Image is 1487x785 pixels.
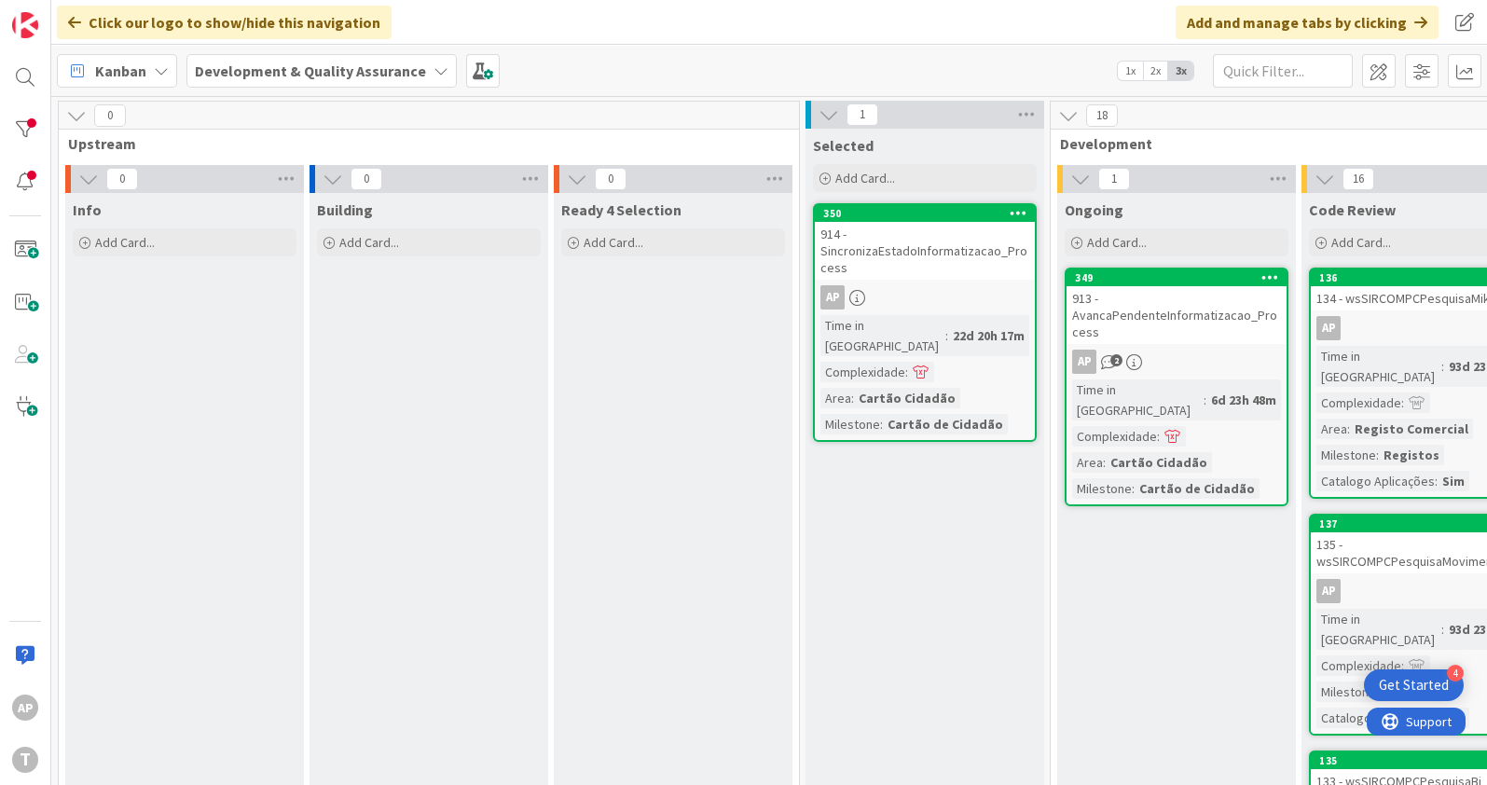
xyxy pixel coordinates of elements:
[1316,419,1347,439] div: Area
[339,234,399,251] span: Add Card...
[1347,419,1350,439] span: :
[1075,271,1287,284] div: 349
[1110,354,1122,366] span: 2
[1067,269,1287,286] div: 349
[1316,708,1435,728] div: Catalogo Aplicações
[1401,392,1404,413] span: :
[195,62,426,80] b: Development & Quality Assurance
[815,285,1035,310] div: AP
[1072,379,1204,420] div: Time in [GEOGRAPHIC_DATA]
[1143,62,1168,80] span: 2x
[1072,452,1103,473] div: Area
[1168,62,1193,80] span: 3x
[820,285,845,310] div: AP
[945,325,948,346] span: :
[1438,471,1469,491] div: Sim
[68,134,776,153] span: Upstream
[813,136,874,155] span: Selected
[1106,452,1212,473] div: Cartão Cidadão
[1316,682,1376,702] div: Milestone
[95,60,146,82] span: Kanban
[1447,665,1464,682] div: 4
[851,388,854,408] span: :
[1065,268,1288,506] a: 349913 - AvancaPendenteInformatizacao_ProcessAPTime in [GEOGRAPHIC_DATA]:6d 23h 48mComplexidade:A...
[317,200,373,219] span: Building
[39,3,85,25] span: Support
[1213,54,1353,88] input: Quick Filter...
[1072,478,1132,499] div: Milestone
[813,203,1037,442] a: 350914 - SincronizaEstadoInformatizacao_ProcessAPTime in [GEOGRAPHIC_DATA]:22d 20h 17mComplexidad...
[1072,426,1157,447] div: Complexidade
[57,6,392,39] div: Click our logo to show/hide this navigation
[1316,655,1401,676] div: Complexidade
[351,168,382,190] span: 0
[561,200,682,219] span: Ready 4 Selection
[12,12,38,38] img: Visit kanbanzone.com
[1441,356,1444,377] span: :
[948,325,1029,346] div: 22d 20h 17m
[106,168,138,190] span: 0
[95,234,155,251] span: Add Card...
[1316,471,1435,491] div: Catalogo Aplicações
[1364,669,1464,701] div: Open Get Started checklist, remaining modules: 4
[1086,104,1118,127] span: 18
[1379,676,1449,695] div: Get Started
[73,200,102,219] span: Info
[1067,286,1287,344] div: 913 - AvancaPendenteInformatizacao_Process
[1206,390,1281,410] div: 6d 23h 48m
[1067,350,1287,374] div: AP
[1176,6,1439,39] div: Add and manage tabs by clicking
[94,104,126,127] span: 0
[1316,579,1341,603] div: AP
[1309,200,1396,219] span: Code Review
[1157,426,1160,447] span: :
[1435,471,1438,491] span: :
[880,414,883,434] span: :
[1067,269,1287,344] div: 349913 - AvancaPendenteInformatizacao_Process
[595,168,626,190] span: 0
[820,388,851,408] div: Area
[815,205,1035,222] div: 350
[1376,445,1379,465] span: :
[1316,392,1401,413] div: Complexidade
[1132,478,1135,499] span: :
[1316,316,1341,340] div: AP
[883,414,1008,434] div: Cartão de Cidadão
[1342,168,1374,190] span: 16
[1316,609,1441,650] div: Time in [GEOGRAPHIC_DATA]
[820,414,880,434] div: Milestone
[1087,234,1147,251] span: Add Card...
[823,207,1035,220] div: 350
[820,315,945,356] div: Time in [GEOGRAPHIC_DATA]
[1072,350,1096,374] div: AP
[820,362,905,382] div: Complexidade
[584,234,643,251] span: Add Card...
[815,205,1035,280] div: 350914 - SincronizaEstadoInformatizacao_Process
[1065,200,1123,219] span: Ongoing
[1135,478,1260,499] div: Cartão de Cidadão
[12,747,38,773] div: T
[1379,445,1444,465] div: Registos
[1204,390,1206,410] span: :
[854,388,960,408] div: Cartão Cidadão
[1401,655,1404,676] span: :
[1316,346,1441,387] div: Time in [GEOGRAPHIC_DATA]
[1098,168,1130,190] span: 1
[1441,619,1444,640] span: :
[1316,445,1376,465] div: Milestone
[12,695,38,721] div: AP
[847,103,878,126] span: 1
[1103,452,1106,473] span: :
[1118,62,1143,80] span: 1x
[905,362,908,382] span: :
[1331,234,1391,251] span: Add Card...
[835,170,895,186] span: Add Card...
[815,222,1035,280] div: 914 - SincronizaEstadoInformatizacao_Process
[1350,419,1473,439] div: Registo Comercial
